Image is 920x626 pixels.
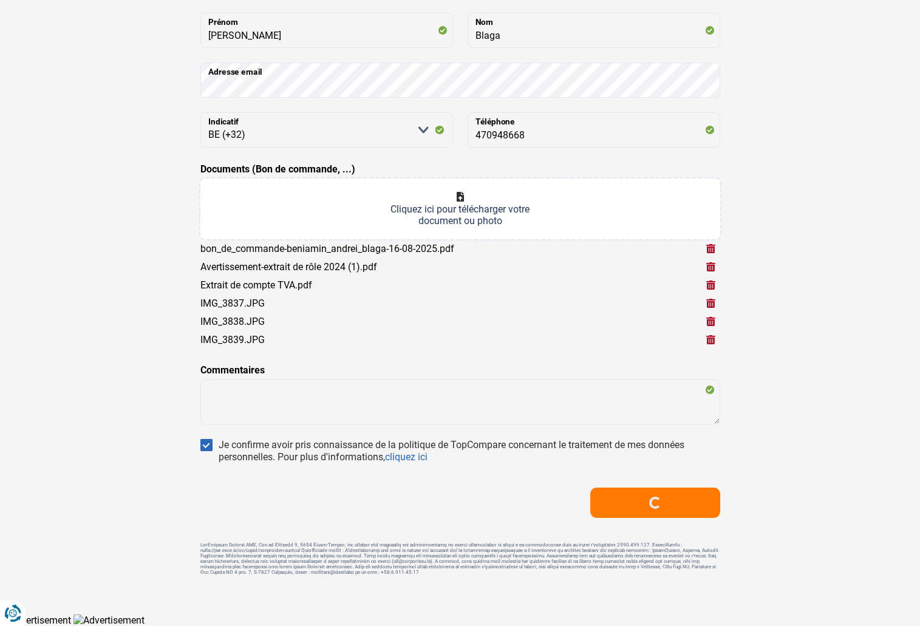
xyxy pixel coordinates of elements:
[200,279,312,291] div: Extrait de compte TVA.pdf
[200,334,265,345] div: IMG_3839.JPG
[200,261,377,273] div: Avertissement-extrait de rôle 2024 (1).pdf
[468,112,720,148] input: 401020304
[200,162,355,177] label: Documents (Bon de commande, ...)
[200,243,454,254] div: bon_de_commande-beniamin_andrei_blaga-16-08-2025.pdf
[73,614,145,626] img: Advertisement
[200,112,453,148] select: Indicatif
[219,439,720,463] div: Je confirme avoir pris connaissance de la politique de TopCompare concernant le traitement de mes...
[200,316,265,327] div: IMG_3838.JPG
[200,298,265,309] div: IMG_3837.JPG
[200,363,265,378] label: Commentaires
[200,542,720,575] footer: LorEmipsum Dolorsi AME, Con ad Elitsedd 9, 5654 Eiusm-Tempor, inc utlabor etd magnaaliq eni admin...
[385,451,428,463] a: cliquez ici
